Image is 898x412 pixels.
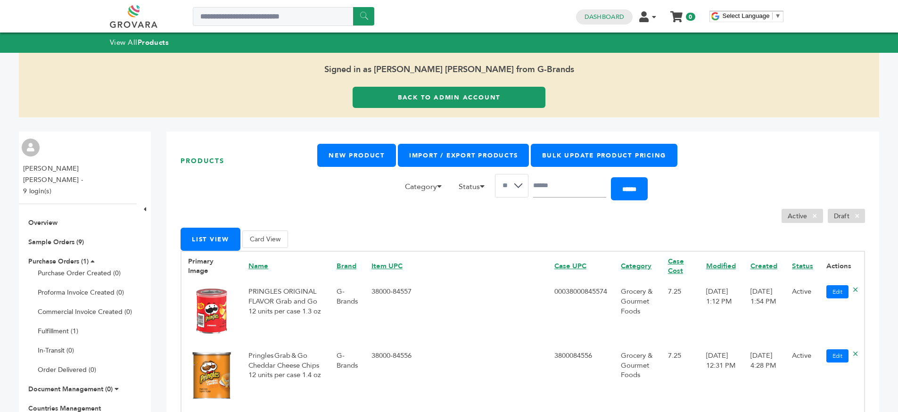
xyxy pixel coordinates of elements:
a: Document Management (0) [28,385,113,394]
a: Modified [706,261,736,271]
img: No Image [188,352,235,399]
a: Order Delivered (0) [38,365,96,374]
a: Created [750,261,777,271]
a: View AllProducts [110,38,169,47]
span: Signed in as [PERSON_NAME] [PERSON_NAME] from G-Brands [19,53,879,87]
button: List View [181,228,240,251]
h1: Products [181,144,317,178]
td: G-Brands [330,280,365,345]
td: G-Brands [330,345,365,409]
li: [PERSON_NAME] [PERSON_NAME] - 9 login(s) [23,163,134,197]
td: Grocery & Gourmet Foods [614,345,661,409]
a: Import / Export Products [398,144,529,167]
td: [DATE] 12:31 PM [700,345,744,409]
strong: Products [138,38,169,47]
span: × [807,210,823,222]
th: Primary Image [181,251,242,281]
a: Edit [826,349,849,363]
a: Case UPC [554,261,586,271]
li: Draft [828,209,865,223]
td: [DATE] 1:54 PM [744,280,785,345]
span: ▼ [775,12,781,19]
input: Search [533,174,606,198]
td: 3800084556 [548,345,614,409]
td: Active [785,280,820,345]
a: Item UPC [371,261,403,271]
li: Active [782,209,823,223]
td: [DATE] 1:12 PM [700,280,744,345]
th: Actions [820,251,865,281]
td: 7.25 [661,345,700,409]
a: Purchase Orders (1) [28,257,89,266]
a: Dashboard [585,13,624,21]
a: In-Transit (0) [38,346,74,355]
td: Grocery & Gourmet Foods [614,280,661,345]
td: Active [785,345,820,409]
td: 38000-84557 [365,280,548,345]
td: [DATE] 4:28 PM [744,345,785,409]
button: Card View [242,231,288,248]
input: Search a product or brand... [193,7,374,26]
a: New Product [317,144,395,167]
td: 00038000845574 [548,280,614,345]
li: Status [454,181,495,197]
span: × [849,210,865,222]
td: Pringles Grab & Go Cheddar Cheese Chips 12 units per case 1.4 oz [242,345,330,409]
img: No Image [188,288,235,335]
a: Edit [826,285,849,298]
span: 0 [686,13,695,21]
a: Purchase Order Created (0) [38,269,121,278]
a: Category [621,261,651,271]
a: Bulk Update Product Pricing [531,144,677,167]
a: Case Cost [668,256,684,276]
a: Commercial Invoice Created (0) [38,307,132,316]
a: Proforma Invoice Created (0) [38,288,124,297]
a: Fulfillment (1) [38,327,78,336]
a: My Cart [671,8,682,18]
li: Category [400,181,452,197]
img: profile.png [22,139,40,157]
span: Select Language [723,12,770,19]
a: Overview [28,218,58,227]
a: Brand [337,261,356,271]
a: Back to Admin Account [353,87,545,108]
a: Select Language​ [723,12,781,19]
td: 7.25 [661,280,700,345]
a: Name [248,261,268,271]
a: Status [792,261,813,271]
td: 38000-84556 [365,345,548,409]
td: PRINGLES ORIGINAL FLAVOR Grab and Go 12 units per case 1.3 oz [242,280,330,345]
a: Sample Orders (9) [28,238,84,247]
